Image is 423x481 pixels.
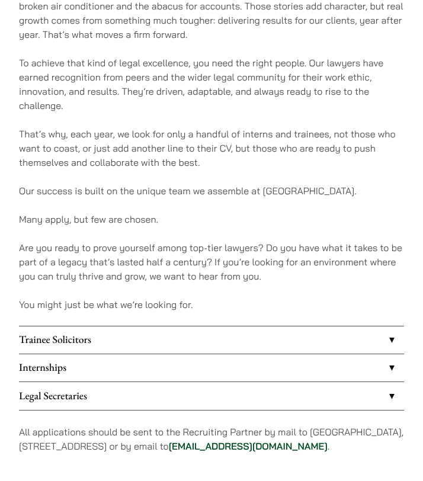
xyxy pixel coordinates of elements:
[19,212,404,226] p: Many apply, but few are chosen.
[19,56,404,113] p: To achieve that kind of legal excellence, you need the right people. Our lawyers have earned reco...
[19,184,404,198] p: Our success is built on the unique team we assemble at [GEOGRAPHIC_DATA].
[19,425,404,453] p: All applications should be sent to the Recruiting Partner by mail to [GEOGRAPHIC_DATA], [STREET_A...
[19,326,404,354] a: Trainee Solicitors
[19,127,404,169] p: That’s why, each year, we look for only a handful of interns and trainees, not those who want to ...
[169,440,328,452] a: [EMAIL_ADDRESS][DOMAIN_NAME]
[19,240,404,283] p: Are you ready to prove yourself among top-tier lawyers? Do you have what it takes to be part of a...
[19,354,404,381] a: Internships
[19,382,404,409] a: Legal Secretaries
[19,297,404,312] p: You might just be what we’re looking for.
